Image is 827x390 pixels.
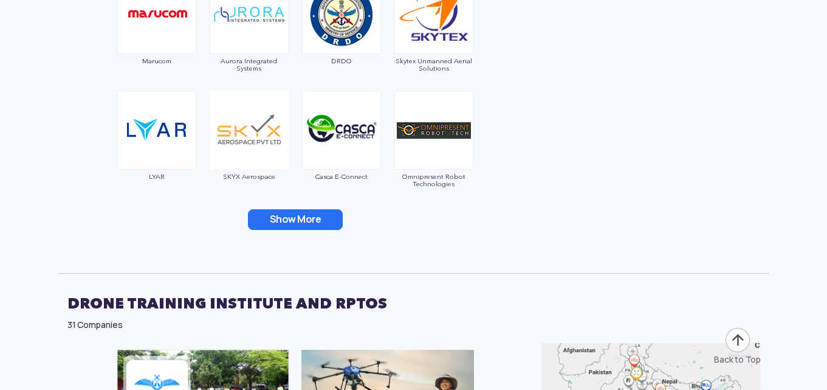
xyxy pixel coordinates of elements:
[724,327,751,353] img: ic_arrow-up.png
[394,91,473,170] img: ic_omnipresent.png
[394,124,474,187] a: Omnipresent Robot Technologies
[209,9,289,72] a: Aurora Integrated Systems
[117,124,197,180] a: LYAR
[394,57,474,72] span: Skytex Unmanned Aerial Solutions
[209,124,289,180] a: SKYX Aerospace
[117,57,197,64] span: Marucom
[210,91,289,170] img: img_skyx.png
[67,319,760,331] div: 31 Companies
[301,57,382,64] span: DRDO
[301,9,382,64] a: DRDO
[209,57,289,72] span: Aurora Integrated Systems
[117,9,197,64] a: Marucom
[394,173,474,187] span: Omnipresent Robot Technologies
[67,288,760,319] h2: DRONE TRAINING INSTITUTE AND RPTOS
[209,173,289,180] span: SKYX Aerospace
[302,91,381,170] img: ic_casca.png
[301,124,382,180] a: Casca E-Connect
[714,353,761,366] div: Back to Top
[248,209,343,230] button: Show More
[301,173,382,180] span: Casca E-Connect
[117,173,197,180] span: LYAR
[394,9,474,72] a: Skytex Unmanned Aerial Solutions
[117,91,196,170] img: img_lyar.png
